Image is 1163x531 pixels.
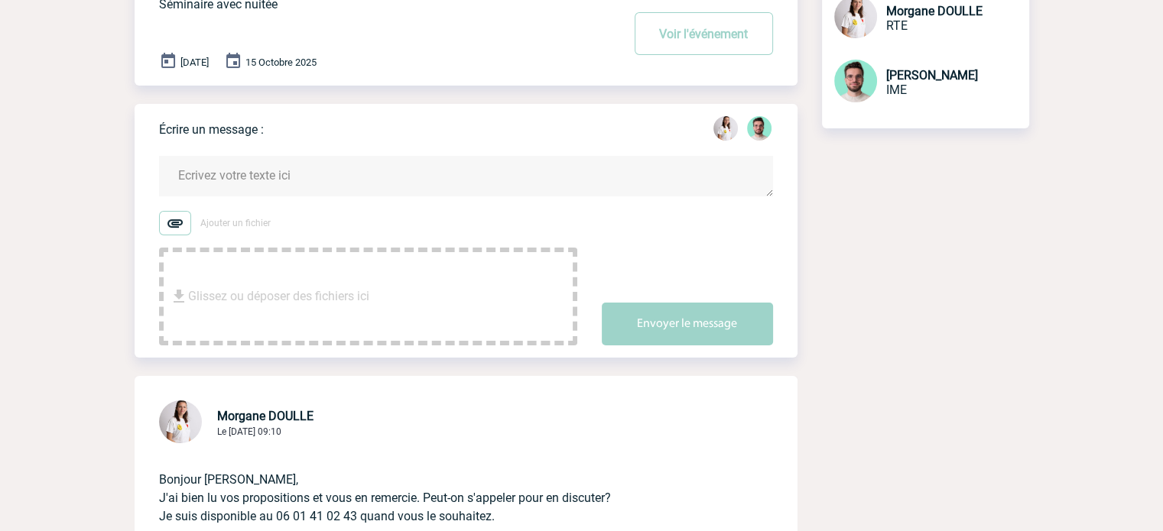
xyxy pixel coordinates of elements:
span: IME [886,83,907,97]
div: Morgane DOULLE [713,116,738,144]
button: Envoyer le message [602,303,773,345]
span: [PERSON_NAME] [886,68,978,83]
span: Morgane DOULLE [886,4,983,18]
span: Glissez ou déposer des fichiers ici [188,258,369,335]
span: 15 Octobre 2025 [245,57,317,68]
span: Le [DATE] 09:10 [217,426,281,437]
p: Écrire un message : [159,122,264,137]
img: 130205-0.jpg [713,116,738,141]
img: 130205-0.jpg [159,400,202,443]
span: Morgane DOULLE [217,409,313,423]
span: Ajouter un fichier [200,218,271,228]
img: 121547-2.png [747,116,772,141]
img: file_download.svg [170,287,188,306]
span: [DATE] [180,57,209,68]
img: 121547-2.png [834,60,877,102]
button: Voir l'événement [635,12,773,55]
div: Benjamin ROLAND [747,116,772,144]
span: RTE [886,18,908,33]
